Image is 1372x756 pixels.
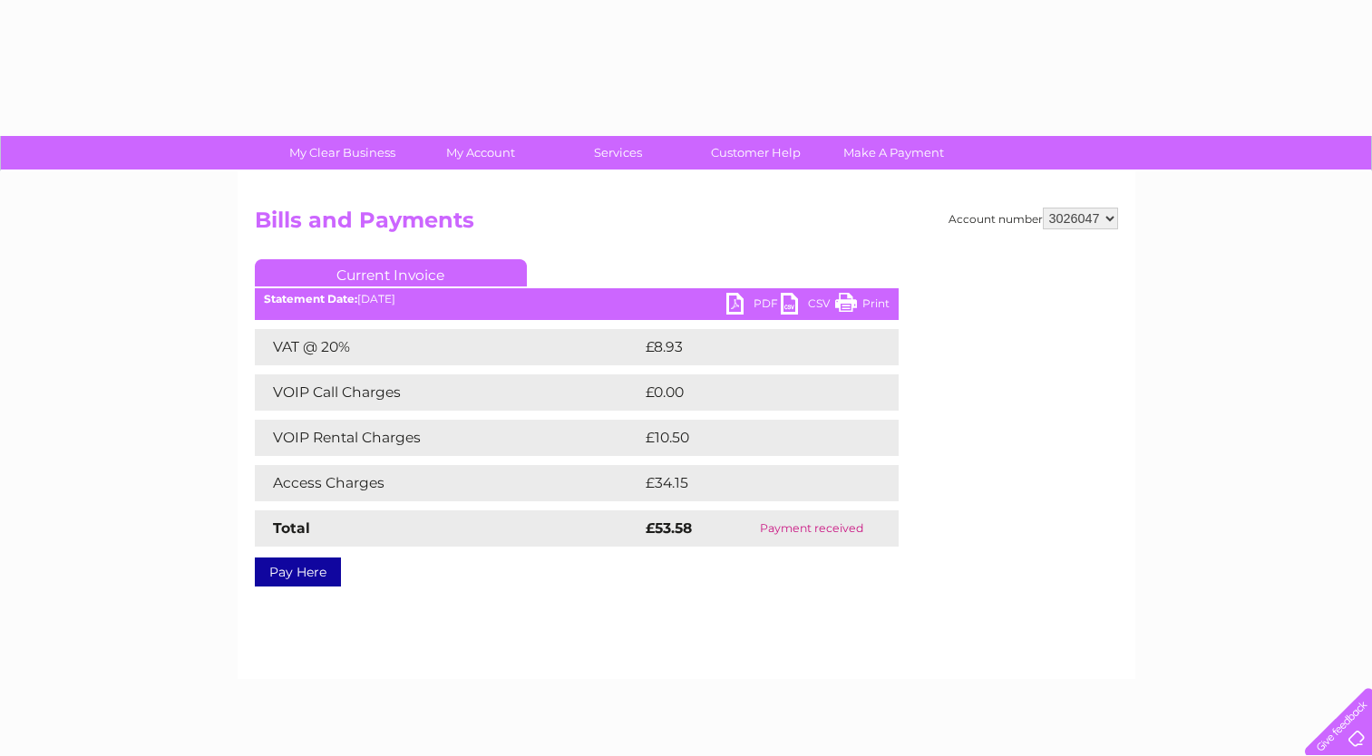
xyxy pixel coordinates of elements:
[726,293,781,319] a: PDF
[255,259,527,286] a: Current Invoice
[273,519,310,537] strong: Total
[641,465,861,501] td: £34.15
[641,329,856,365] td: £8.93
[543,136,693,170] a: Services
[781,293,835,319] a: CSV
[646,519,692,537] strong: £53.58
[819,136,968,170] a: Make A Payment
[255,557,341,586] a: Pay Here
[641,420,861,456] td: £10.50
[264,292,357,305] b: Statement Date:
[255,374,641,411] td: VOIP Call Charges
[835,293,890,319] a: Print
[405,136,555,170] a: My Account
[255,465,641,501] td: Access Charges
[681,136,831,170] a: Customer Help
[255,293,899,305] div: [DATE]
[949,208,1118,229] div: Account number
[255,329,641,365] td: VAT @ 20%
[268,136,417,170] a: My Clear Business
[255,208,1118,242] h2: Bills and Payments
[255,420,641,456] td: VOIP Rental Charges
[641,374,857,411] td: £0.00
[725,510,898,547] td: Payment received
